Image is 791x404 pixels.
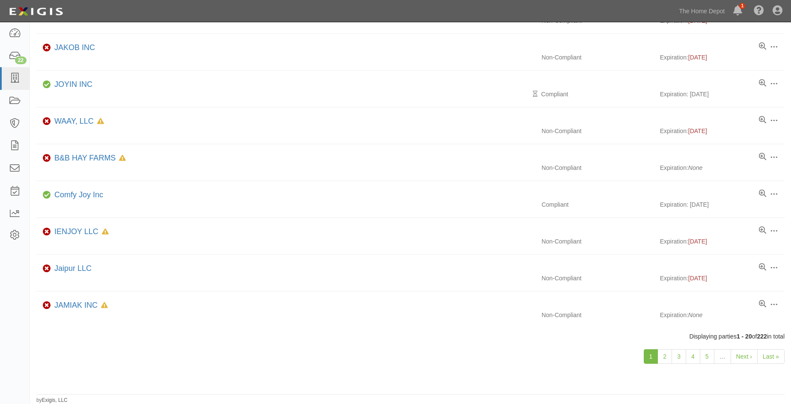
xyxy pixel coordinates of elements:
[54,43,95,52] a: JAKOB INC
[688,128,707,134] span: [DATE]
[688,275,707,282] span: [DATE]
[51,190,103,201] div: Comfy Joy Inc
[644,349,658,364] a: 1
[757,349,785,364] a: Last »
[660,53,785,62] div: Expiration:
[43,82,51,88] i: Compliant
[15,56,27,64] div: 22
[688,312,702,318] i: None
[759,263,766,272] a: View results summary
[759,300,766,309] a: View results summary
[43,119,51,125] i: Non-Compliant
[51,300,108,311] div: JAMIAK INC
[51,226,109,238] div: IENJOY LLC
[759,226,766,235] a: View results summary
[51,153,126,164] div: B&B HAY FARMS
[54,301,98,309] a: JAMIAK INC
[102,229,109,235] i: In Default since 12/13/2024
[688,54,707,61] span: [DATE]
[660,274,785,282] div: Expiration:
[657,349,672,364] a: 2
[672,349,686,364] a: 3
[30,332,791,341] div: Displaying parties of in total
[688,238,707,245] span: [DATE]
[700,349,714,364] a: 5
[535,163,660,172] div: Non-Compliant
[36,397,68,404] small: by
[43,155,51,161] i: Non-Compliant
[660,127,785,135] div: Expiration:
[759,42,766,51] a: View results summary
[51,42,95,53] div: JAKOB INC
[660,163,785,172] div: Expiration:
[533,91,538,97] i: Pending Review
[54,117,94,125] a: WAAY, LLC
[757,333,767,340] b: 222
[43,229,51,235] i: Non-Compliant
[54,154,116,162] a: B&B HAY FARMS
[759,153,766,161] a: View results summary
[686,349,700,364] a: 4
[535,127,660,135] div: Non-Compliant
[51,263,92,274] div: Jaipur LLC
[535,200,660,209] div: Compliant
[675,3,729,20] a: The Home Depot
[101,303,108,309] i: In Default since 05/27/2023
[51,79,92,90] div: JOYIN INC
[737,333,752,340] b: 1 - 20
[759,116,766,125] a: View results summary
[754,6,764,16] i: Help Center - Complianz
[51,116,104,127] div: WAAY, LLC
[535,311,660,319] div: Non-Compliant
[759,190,766,198] a: View results summary
[42,397,68,403] a: Exigis, LLC
[660,90,785,98] div: Expiration: [DATE]
[535,53,660,62] div: Non-Compliant
[97,119,104,125] i: In Default since 01/22/2025
[660,237,785,246] div: Expiration:
[43,303,51,309] i: Non-Compliant
[54,264,92,273] a: Jaipur LLC
[660,200,785,209] div: Expiration: [DATE]
[54,190,103,199] a: Comfy Joy Inc
[660,311,785,319] div: Expiration:
[119,155,126,161] i: In Default since 03/11/2023
[54,80,92,89] a: JOYIN INC
[731,349,758,364] a: Next ›
[6,4,65,19] img: logo-5460c22ac91f19d4615b14bd174203de0afe785f0fc80cf4dbbc73dc1793850b.png
[535,237,660,246] div: Non-Compliant
[54,227,98,236] a: IENJOY LLC
[43,192,51,198] i: Compliant
[759,79,766,88] a: View results summary
[714,349,731,364] a: …
[43,45,51,51] i: Non-Compliant
[535,90,660,98] div: Compliant
[535,274,660,282] div: Non-Compliant
[688,164,702,171] i: None
[43,266,51,272] i: Non-Compliant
